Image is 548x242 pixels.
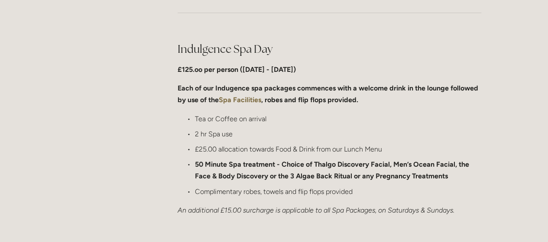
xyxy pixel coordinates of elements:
[195,160,471,180] strong: 50 Minute Spa treatment - Choice of Thalgo Discovery Facial, Men’s Ocean Facial, the Face & Body ...
[219,96,261,104] a: Spa Facilities
[195,186,481,197] p: Complimentary robes, towels and flip flops provided
[195,113,481,125] p: Tea or Coffee on arrival
[261,96,358,104] strong: , robes and flip flops provided.
[178,42,481,57] h2: Indulgence Spa Day
[195,128,481,140] p: 2 hr Spa use
[178,65,296,74] strong: £125.oo per person ([DATE] - [DATE])
[178,206,454,214] em: An additional £15.00 surcharge is applicable to all Spa Packages, on Saturdays & Sundays.
[195,143,481,155] p: £25.00 allocation towards Food & Drink from our Lunch Menu
[178,84,480,104] strong: Each of our Indugence spa packages commences with a welcome drink in the lounge followed by use o...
